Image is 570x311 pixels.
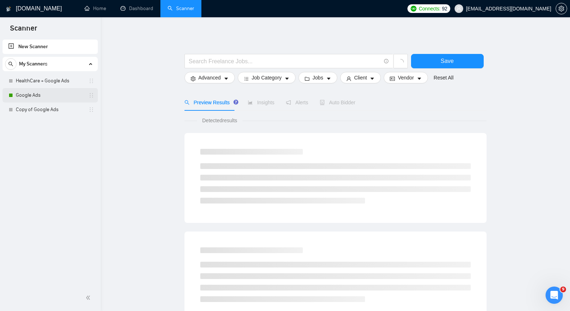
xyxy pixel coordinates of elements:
span: Vendor [398,74,414,82]
button: userClientcaret-down [340,72,381,83]
span: double-left [86,294,93,301]
span: caret-down [370,76,375,81]
span: Preview Results [184,100,236,105]
span: info-circle [384,59,389,64]
span: My Scanners [19,57,47,71]
span: Job Category [252,74,282,82]
button: folderJobscaret-down [298,72,337,83]
span: Auto Bidder [320,100,355,105]
span: holder [88,78,94,84]
div: Tooltip anchor [233,99,239,105]
button: settingAdvancedcaret-down [184,72,235,83]
span: user [346,76,351,81]
span: loading [397,59,404,65]
iframe: Intercom live chat [546,287,563,304]
img: logo [6,3,11,15]
span: holder [88,107,94,113]
a: homeHome [85,5,106,12]
a: Copy of Google Ads [16,102,84,117]
span: Insights [248,100,274,105]
a: Reset All [434,74,453,82]
span: user [456,6,461,11]
a: Google Ads [16,88,84,102]
a: HealthCare + Google Ads [16,74,84,88]
input: Search Freelance Jobs... [189,57,381,66]
span: notification [286,100,291,105]
span: setting [191,76,196,81]
span: caret-down [284,76,289,81]
span: Detected results [197,116,242,124]
span: caret-down [224,76,229,81]
button: barsJob Categorycaret-down [238,72,296,83]
a: dashboardDashboard [120,5,153,12]
li: New Scanner [3,40,98,54]
span: caret-down [326,76,331,81]
span: bars [244,76,249,81]
button: Save [411,54,484,68]
span: search [184,100,190,105]
span: Alerts [286,100,308,105]
a: searchScanner [168,5,194,12]
span: Jobs [313,74,323,82]
span: Scanner [4,23,43,38]
button: idcardVendorcaret-down [384,72,428,83]
span: folder [305,76,310,81]
img: upwork-logo.png [411,6,416,12]
span: Client [354,74,367,82]
a: New Scanner [8,40,92,54]
span: Save [441,56,453,65]
button: setting [556,3,567,14]
button: search [5,58,17,70]
span: holder [88,92,94,98]
span: area-chart [248,100,253,105]
span: Connects: [419,5,440,13]
li: My Scanners [3,57,98,117]
a: setting [556,6,567,12]
span: caret-down [417,76,422,81]
span: Advanced [199,74,221,82]
span: idcard [390,76,395,81]
span: robot [320,100,325,105]
span: 9 [560,287,566,292]
span: 92 [442,5,447,13]
span: search [5,61,16,67]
